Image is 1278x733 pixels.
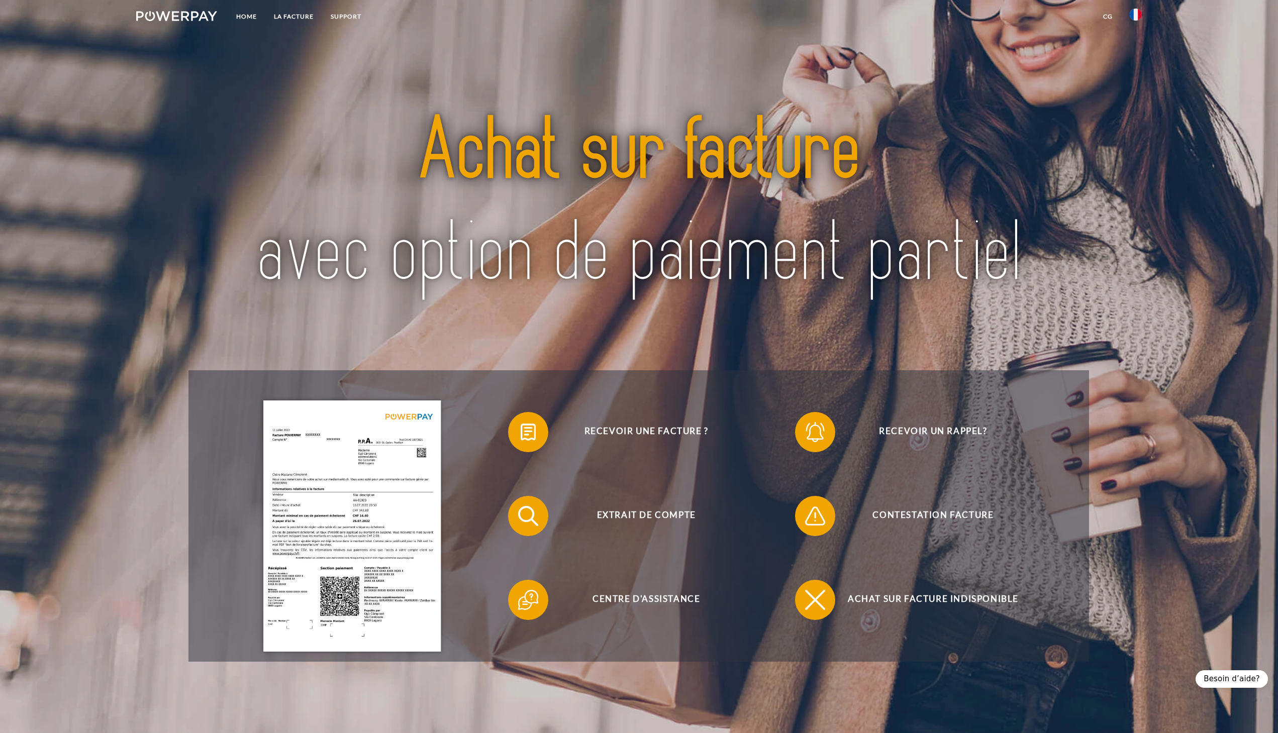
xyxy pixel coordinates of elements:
[795,580,1056,620] button: Achat sur facture indisponible
[516,420,541,445] img: qb_bill.svg
[508,412,769,452] button: Recevoir une facture ?
[1196,670,1268,688] div: Besoin d’aide?
[1095,8,1121,26] a: CG
[523,580,769,620] span: Centre d'assistance
[803,503,828,529] img: qb_warning.svg
[810,580,1056,620] span: Achat sur facture indisponible
[810,496,1056,536] span: Contestation Facture
[228,8,265,26] a: Home
[516,503,541,529] img: qb_search.svg
[803,587,828,612] img: qb_close.svg
[523,496,769,536] span: Extrait de compte
[803,420,828,445] img: qb_bell.svg
[508,580,769,620] button: Centre d'assistance
[795,496,1056,536] button: Contestation Facture
[1130,9,1142,21] img: fr
[516,587,541,612] img: qb_help.svg
[523,412,769,452] span: Recevoir une facture ?
[136,11,217,21] img: logo-powerpay-white.svg
[265,8,322,26] a: LA FACTURE
[810,412,1056,452] span: Recevoir un rappel?
[241,73,1037,333] img: title-powerpay_fr.svg
[508,496,769,536] button: Extrait de compte
[263,400,441,652] img: single_invoice_powerpay_fr.jpg
[322,8,370,26] a: Support
[795,412,1056,452] button: Recevoir un rappel?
